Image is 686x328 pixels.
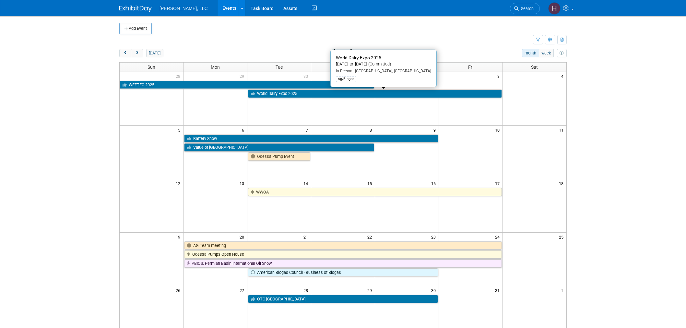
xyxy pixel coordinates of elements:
[494,126,503,134] span: 10
[120,81,374,89] a: WEFTEC 2025
[539,49,554,57] button: week
[119,49,131,57] button: prev
[239,233,247,241] span: 20
[184,259,502,268] a: PBIOS: Permian Basin International Oil Show
[248,188,502,196] a: WWOA
[367,286,375,294] span: 29
[510,3,540,14] a: Search
[303,286,311,294] span: 28
[175,233,183,241] span: 19
[303,72,311,80] span: 30
[305,126,311,134] span: 7
[175,72,183,80] span: 28
[557,49,567,57] button: myCustomButton
[494,233,503,241] span: 24
[367,179,375,187] span: 15
[468,64,473,70] span: Fri
[352,69,431,73] span: [GEOGRAPHIC_DATA], [GEOGRAPHIC_DATA]
[558,179,566,187] span: 18
[211,64,220,70] span: Mon
[494,286,503,294] span: 31
[146,49,163,57] button: [DATE]
[184,143,374,152] a: Value of [GEOGRAPHIC_DATA]
[276,64,283,70] span: Tue
[239,72,247,80] span: 29
[248,295,438,303] a: OTC [GEOGRAPHIC_DATA]
[431,233,439,241] span: 23
[558,126,566,134] span: 11
[561,286,566,294] span: 1
[119,23,152,34] button: Add Event
[248,152,310,161] a: Odessa Pump Event
[494,179,503,187] span: 17
[336,62,431,67] div: [DATE] to [DATE]
[184,135,438,143] a: Battery Show
[548,2,561,15] img: Hannah Mulholland
[558,233,566,241] span: 25
[519,6,534,11] span: Search
[369,126,375,134] span: 8
[119,6,152,12] img: ExhibitDay
[239,179,247,187] span: 13
[531,64,538,70] span: Sat
[160,6,208,11] span: [PERSON_NAME], LLC
[522,49,539,57] button: month
[175,179,183,187] span: 12
[367,233,375,241] span: 22
[175,286,183,294] span: 26
[431,179,439,187] span: 16
[560,51,564,55] i: Personalize Calendar
[431,286,439,294] span: 30
[367,62,391,66] span: (Committed)
[184,241,502,250] a: AG Team meeting
[433,126,439,134] span: 9
[303,233,311,241] span: 21
[177,126,183,134] span: 5
[241,126,247,134] span: 6
[131,49,143,57] button: next
[303,179,311,187] span: 14
[336,55,381,60] span: World Dairy Expo 2025
[336,69,352,73] span: In-Person
[497,72,503,80] span: 3
[184,250,502,259] a: Odessa Pumps Open House
[336,76,356,82] div: Ag/Biogas
[148,64,155,70] span: Sun
[248,268,438,277] a: American Biogas Council - Business of Biogas
[248,89,502,98] a: World Dairy Expo 2025
[561,72,566,80] span: 4
[239,286,247,294] span: 27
